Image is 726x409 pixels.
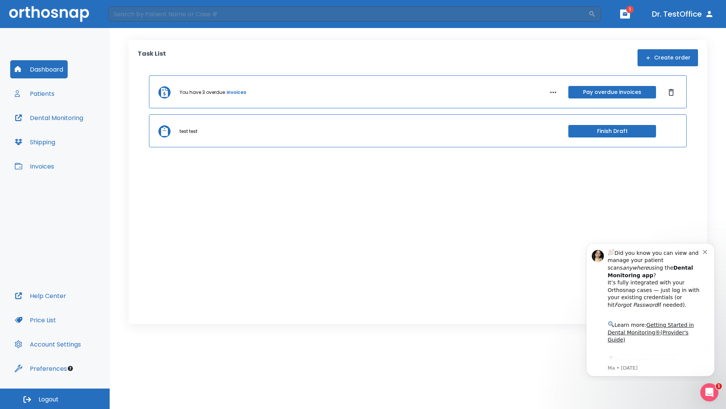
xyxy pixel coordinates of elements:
[128,12,134,18] button: Dismiss notification
[67,365,74,372] div: Tooltip anchor
[649,7,717,21] button: Dr. TestOffice
[10,84,59,103] button: Patients
[665,86,677,98] button: Dismiss
[626,6,634,13] span: 1
[33,128,128,135] p: Message from Ma, sent 7w ago
[10,335,85,353] button: Account Settings
[10,133,60,151] button: Shipping
[10,311,60,329] button: Price List
[716,383,722,389] span: 1
[108,6,588,22] input: Search by Patient Name or Case #
[10,60,68,78] button: Dashboard
[138,49,166,66] p: Task List
[10,109,88,127] button: Dental Monitoring
[700,383,718,401] iframe: Intercom live chat
[9,6,89,22] img: Orthosnap
[33,121,100,134] a: App Store
[10,287,71,305] button: Help Center
[180,128,197,135] p: test test
[180,89,225,96] p: You have 3 overdue
[568,125,656,137] button: Finish Draft
[568,86,656,98] button: Pay overdue invoices
[39,395,59,404] span: Logout
[10,359,71,378] button: Preferences
[10,157,59,175] button: Invoices
[575,236,726,381] iframe: Intercom notifications message
[638,49,698,66] button: Create order
[33,119,128,158] div: Download the app: | ​ Let us know if you need help getting started!
[226,89,246,96] a: invoices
